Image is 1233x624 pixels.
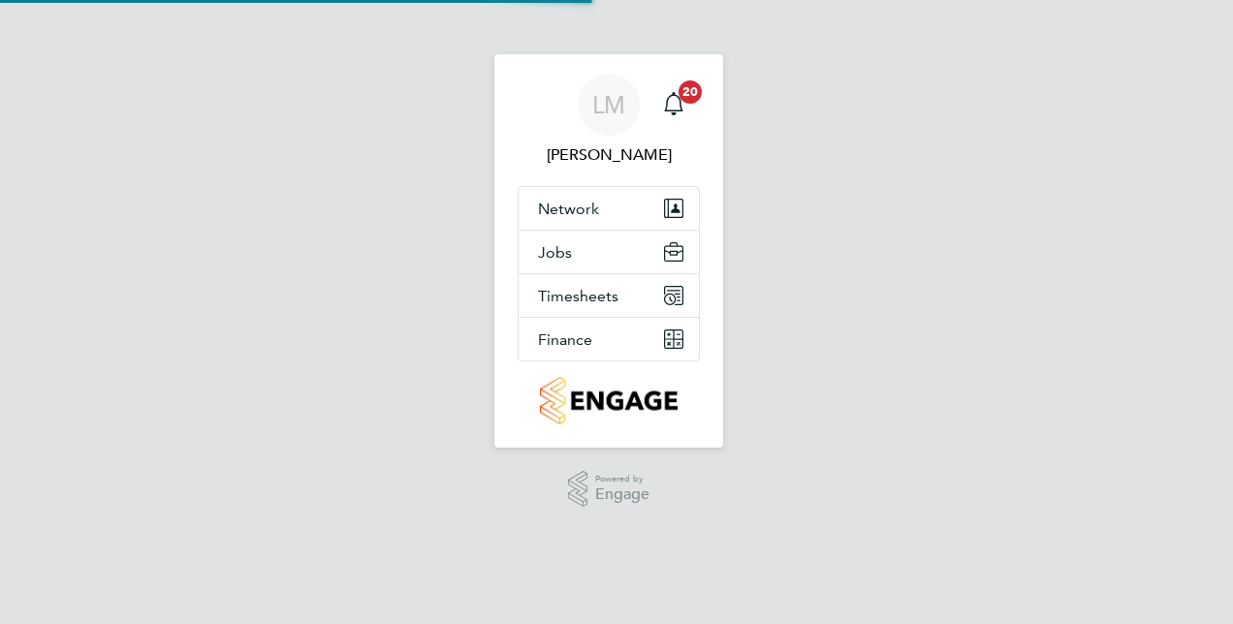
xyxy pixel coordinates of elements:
span: LM [592,92,625,117]
button: Finance [519,318,699,360]
span: Network [538,200,599,218]
a: Powered byEngage [568,471,650,508]
a: 20 [654,74,693,136]
a: LM[PERSON_NAME] [518,74,700,167]
button: Network [519,187,699,230]
span: 20 [679,80,702,104]
span: Jobs [538,243,572,262]
span: Finance [538,330,592,349]
nav: Main navigation [494,54,723,448]
img: countryside-properties-logo-retina.png [540,377,677,424]
button: Jobs [519,231,699,273]
span: Timesheets [538,287,618,305]
button: Timesheets [519,274,699,317]
a: Go to home page [518,377,700,424]
span: Powered by [595,471,649,487]
span: Engage [595,486,649,503]
span: Leah Meade [518,143,700,167]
